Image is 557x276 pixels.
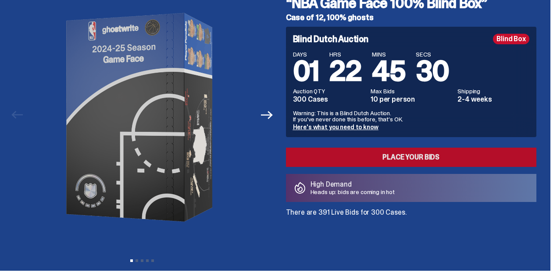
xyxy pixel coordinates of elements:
a: Here's what you need to know [293,123,378,131]
p: Heads up: bids are coming in hot [311,189,395,195]
dd: 10 per person [371,96,452,103]
p: Warning: This is a Blind Dutch Auction. If you’ve never done this before, that’s OK. [293,110,530,122]
dt: Auction QTY [293,88,366,94]
button: View slide 3 [141,259,143,262]
span: 45 [372,53,405,89]
button: View slide 5 [151,259,154,262]
span: HRS [329,51,361,57]
span: SECS [416,51,449,57]
dt: Max Bids [371,88,452,94]
span: 30 [416,53,449,89]
p: High Demand [311,181,395,188]
dt: Shipping [457,88,529,94]
button: View slide 1 [130,259,133,262]
dd: 300 Cases [293,96,366,103]
button: Next [257,106,277,125]
button: View slide 2 [136,259,138,262]
p: There are 391 Live Bids for 300 Cases. [286,209,537,216]
div: Blind Box [493,34,529,44]
a: Place your Bids [286,148,537,167]
h4: Blind Dutch Auction [293,35,368,43]
h5: Case of 12, 100% ghosts [286,14,537,21]
dd: 2-4 weeks [457,96,529,103]
button: View slide 4 [146,259,149,262]
span: 01 [293,53,319,89]
span: MINS [372,51,405,57]
span: DAYS [293,51,319,57]
span: 22 [329,53,361,89]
